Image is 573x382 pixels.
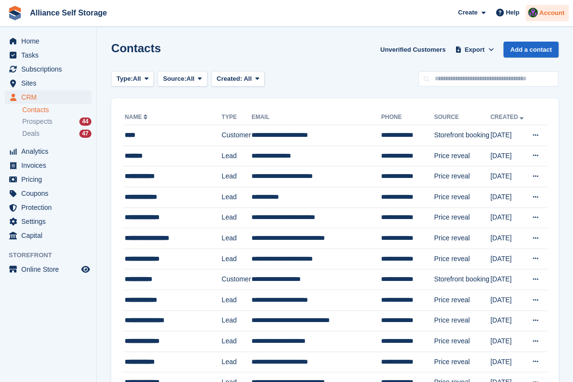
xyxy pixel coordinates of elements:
[528,8,538,17] img: Romilly Norton
[211,71,264,87] button: Created: All
[434,352,490,372] td: Price reveal
[22,117,91,127] a: Prospects 44
[434,228,490,249] td: Price reveal
[217,75,242,82] span: Created:
[21,159,79,172] span: Invoices
[21,90,79,104] span: CRM
[490,331,526,352] td: [DATE]
[221,331,251,352] td: Lead
[221,207,251,228] td: Lead
[434,310,490,331] td: Price reveal
[539,8,564,18] span: Account
[5,229,91,242] a: menu
[22,117,52,126] span: Prospects
[490,228,526,249] td: [DATE]
[21,263,79,276] span: Online Store
[9,250,96,260] span: Storefront
[125,114,149,120] a: Name
[244,75,252,82] span: All
[434,187,490,207] td: Price reveal
[490,310,526,331] td: [DATE]
[21,173,79,186] span: Pricing
[381,110,434,125] th: Phone
[490,269,526,290] td: [DATE]
[22,129,91,139] a: Deals 47
[221,228,251,249] td: Lead
[221,146,251,166] td: Lead
[434,290,490,310] td: Price reveal
[158,71,207,87] button: Source: All
[434,146,490,166] td: Price reveal
[490,249,526,269] td: [DATE]
[21,62,79,76] span: Subscriptions
[490,125,526,146] td: [DATE]
[21,34,79,48] span: Home
[221,110,251,125] th: Type
[490,207,526,228] td: [DATE]
[111,42,161,55] h1: Contacts
[221,269,251,290] td: Customer
[221,352,251,372] td: Lead
[5,145,91,158] a: menu
[221,310,251,331] td: Lead
[221,166,251,187] td: Lead
[21,187,79,200] span: Coupons
[8,6,22,20] img: stora-icon-8386f47178a22dfd0bd8f6a31ec36ba5ce8667c1dd55bd0f319d3a0aa187defe.svg
[133,74,141,84] span: All
[21,76,79,90] span: Sites
[80,264,91,275] a: Preview store
[490,187,526,207] td: [DATE]
[434,125,490,146] td: Storefront booking
[117,74,133,84] span: Type:
[5,90,91,104] a: menu
[5,187,91,200] a: menu
[453,42,496,58] button: Export
[21,229,79,242] span: Capital
[490,352,526,372] td: [DATE]
[434,269,490,290] td: Storefront booking
[434,207,490,228] td: Price reveal
[490,166,526,187] td: [DATE]
[434,249,490,269] td: Price reveal
[79,130,91,138] div: 47
[187,74,195,84] span: All
[506,8,519,17] span: Help
[434,110,490,125] th: Source
[21,201,79,214] span: Protection
[465,45,485,55] span: Export
[490,114,526,120] a: Created
[458,8,477,17] span: Create
[163,74,186,84] span: Source:
[221,187,251,207] td: Lead
[490,146,526,166] td: [DATE]
[22,129,40,138] span: Deals
[5,263,91,276] a: menu
[434,331,490,352] td: Price reveal
[21,145,79,158] span: Analytics
[5,173,91,186] a: menu
[21,215,79,228] span: Settings
[26,5,111,21] a: Alliance Self Storage
[221,249,251,269] td: Lead
[251,110,381,125] th: Email
[503,42,558,58] a: Add a contact
[5,76,91,90] a: menu
[5,62,91,76] a: menu
[221,290,251,310] td: Lead
[5,201,91,214] a: menu
[22,105,91,115] a: Contacts
[221,125,251,146] td: Customer
[376,42,449,58] a: Unverified Customers
[5,34,91,48] a: menu
[5,48,91,62] a: menu
[79,118,91,126] div: 44
[5,159,91,172] a: menu
[21,48,79,62] span: Tasks
[434,166,490,187] td: Price reveal
[5,215,91,228] a: menu
[111,71,154,87] button: Type: All
[490,290,526,310] td: [DATE]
